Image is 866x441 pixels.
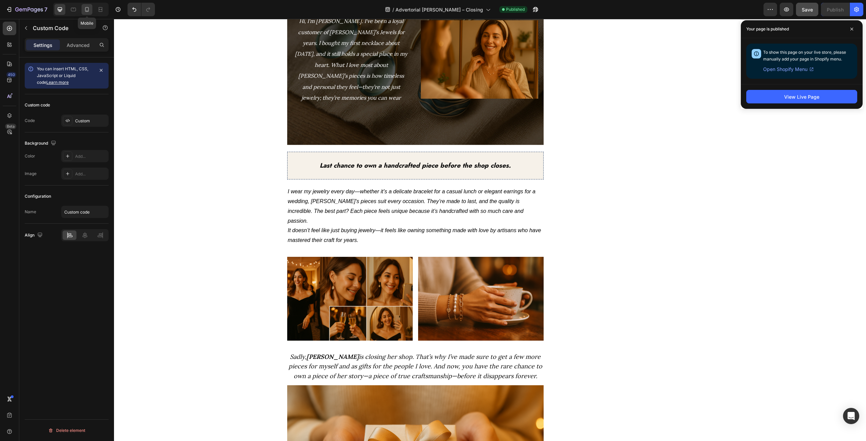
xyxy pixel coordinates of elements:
[173,238,299,322] img: gempages_584513339510489866-263800b2-5fff-492d-9015-11284a3c0fff.png
[25,171,37,177] div: Image
[25,209,36,215] div: Name
[25,118,35,124] div: Code
[174,209,427,224] i: It doesn’t feel like just buying jewelry—it feels like owning something made with love by artisan...
[75,153,107,160] div: Add...
[192,334,245,342] strong: [PERSON_NAME]
[843,408,859,424] div: Open Intercom Messenger
[33,42,52,49] p: Settings
[746,90,857,103] button: View Live Page
[25,139,58,148] div: Background
[25,102,50,108] div: Custom code
[304,238,430,322] img: gempages_584513339510489866-e606f836-c570-46e7-9c12-49b05e096640.png
[114,19,866,441] iframe: Design area
[395,6,483,13] span: Advertorial [PERSON_NAME] – Closing
[48,426,85,435] div: Delete element
[25,425,109,436] button: Delete element
[6,72,16,77] div: 450
[33,24,90,32] p: Custom Code
[175,334,428,361] i: Sadly, is closing her shop. That’s why I’ve made sure to get a few more pieces for myself and as ...
[784,93,819,100] div: View Live Page
[75,118,107,124] div: Custom
[506,6,525,13] span: Published
[37,66,88,85] span: You can insert HTML, CSS, JavaScript or Liquid code
[746,26,789,32] p: Your page is published
[44,5,47,14] p: 7
[5,124,16,129] div: Beta
[821,3,849,16] button: Publish
[763,65,807,73] span: Open Shopify Menu
[796,3,818,16] button: Save
[25,231,44,240] div: Align
[174,170,422,204] i: I wear my jewelry every day—whether it’s a delicate bracelet for a casual lunch or elegant earrin...
[206,142,397,151] i: Last chance to own a handcrafted piece before the shop closes.
[46,80,69,85] a: Learn more
[3,3,50,16] button: 7
[802,7,813,13] span: Save
[392,6,394,13] span: /
[25,193,51,199] div: Configuration
[25,153,35,159] div: Color
[128,3,155,16] div: Undo/Redo
[67,42,90,49] p: Advanced
[763,50,846,62] span: To show this page on your live store, please manually add your page in Shopify menu.
[75,171,107,177] div: Add...
[827,6,844,13] div: Publish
